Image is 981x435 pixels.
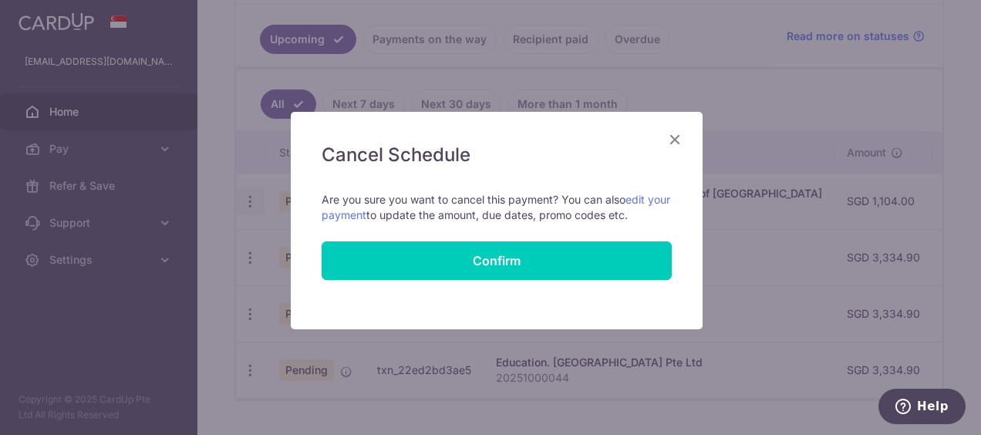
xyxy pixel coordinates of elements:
p: Are you sure you want to cancel this payment? You can also to update the amount, due dates, promo... [322,192,672,223]
h5: Cancel Schedule [322,143,672,167]
iframe: Opens a widget where you can find more information [878,389,966,427]
button: Close [666,130,684,149]
button: Confirm [322,241,672,280]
